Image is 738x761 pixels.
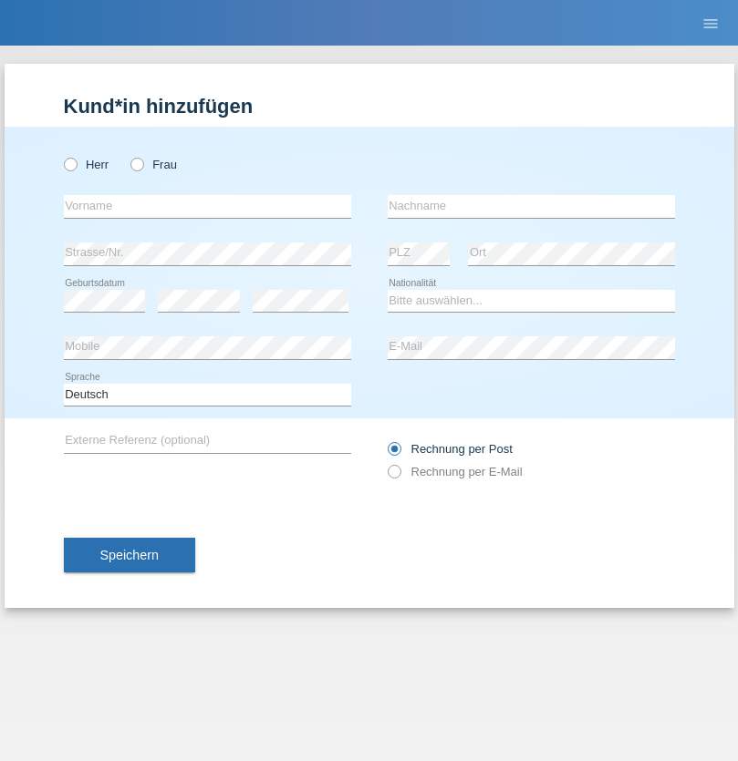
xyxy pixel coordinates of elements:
label: Rechnung per Post [388,442,513,456]
label: Herr [64,158,109,171]
label: Rechnung per E-Mail [388,465,523,478]
input: Rechnung per Post [388,442,400,465]
h1: Kund*in hinzufügen [64,95,675,118]
label: Frau [130,158,177,171]
a: menu [692,17,729,28]
span: Speichern [100,548,159,562]
input: Rechnung per E-Mail [388,465,400,488]
input: Frau [130,158,142,170]
input: Herr [64,158,76,170]
button: Speichern [64,538,195,572]
i: menu [702,15,720,33]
